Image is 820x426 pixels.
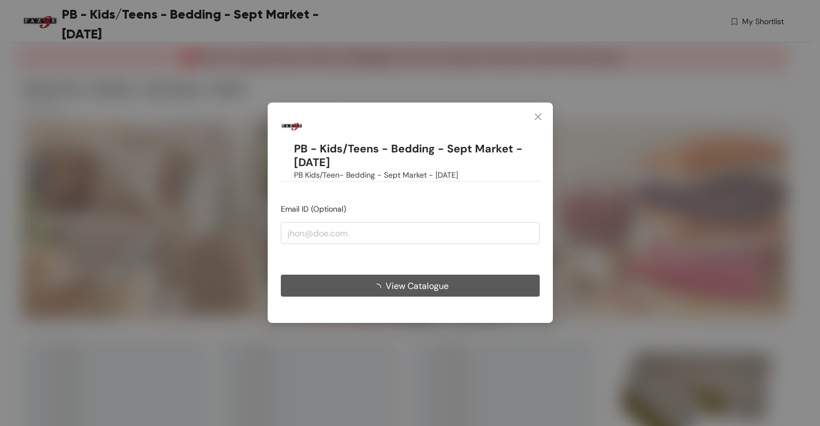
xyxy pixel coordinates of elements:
[385,279,448,293] span: View Catalogue
[281,223,540,245] input: jhon@doe.com
[281,205,346,214] span: Email ID (Optional)
[281,116,303,138] img: Buyer Portal
[372,283,385,292] span: loading
[523,103,553,132] button: Close
[534,112,542,121] span: close
[294,142,540,169] h1: PB - Kids/Teens - Bedding - Sept Market - [DATE]
[281,275,540,297] button: View Catalogue
[294,169,458,181] span: PB Kids/Teen- Bedding - Sept Market - [DATE]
